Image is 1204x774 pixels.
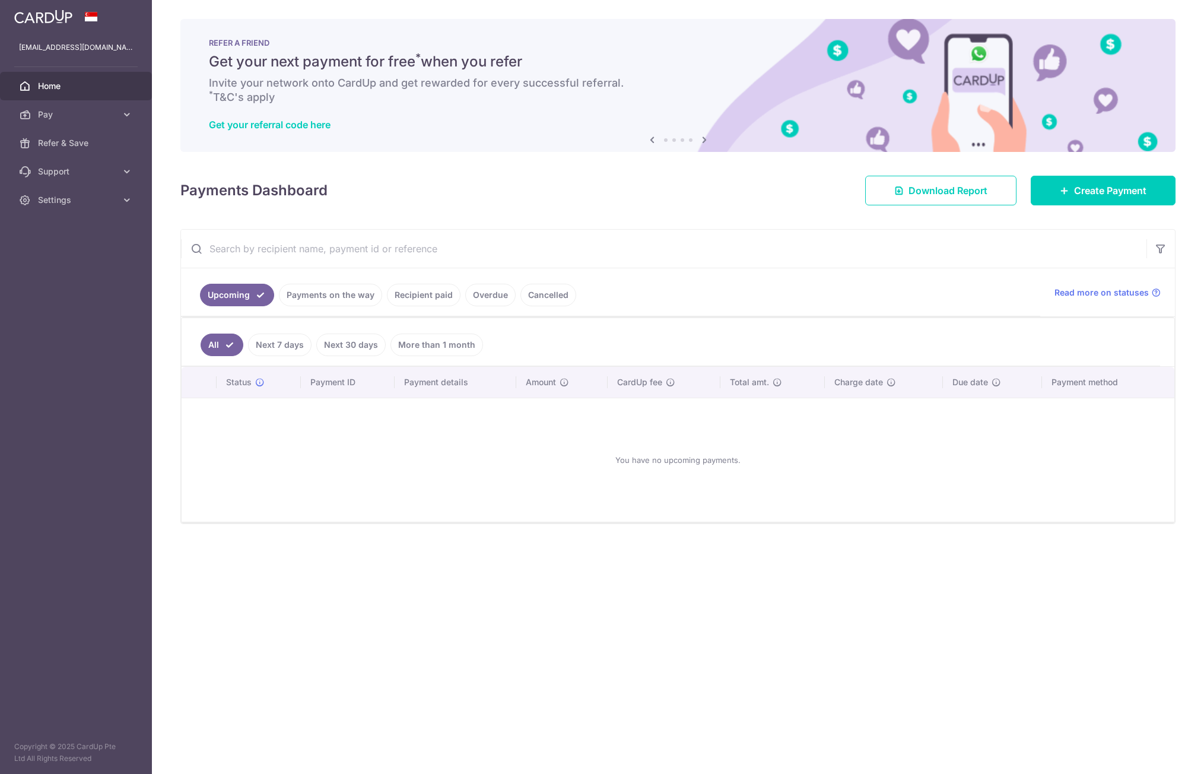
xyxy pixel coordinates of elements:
a: All [201,334,243,356]
th: Payment ID [301,367,395,398]
p: [EMAIL_ADDRESS][DOMAIN_NAME] [19,42,133,53]
a: Recipient paid [387,284,460,306]
iframe: Opens a widget where you can find more information [1128,738,1192,768]
a: Get your referral code here [209,119,331,131]
span: CardUp fee [617,376,662,388]
span: Home [38,80,116,92]
a: Upcoming [200,284,274,306]
p: REFER A FRIEND [209,38,1147,47]
span: Status [226,376,252,388]
span: Settings [38,194,116,206]
span: Amount [526,376,556,388]
div: You have no upcoming payments. [196,408,1160,512]
a: Create Payment [1031,176,1176,205]
a: Next 7 days [248,334,312,356]
a: Download Report [865,176,1016,205]
h6: Invite your network onto CardUp and get rewarded for every successful referral. T&C's apply [209,76,1147,104]
a: Next 30 days [316,334,386,356]
a: Read more on statuses [1054,287,1161,299]
span: Read more on statuses [1054,287,1149,299]
h4: Payments Dashboard [180,180,328,201]
th: Payment details [395,367,516,398]
a: Payments on the way [279,284,382,306]
h5: Get your next payment for free when you refer [209,52,1147,71]
span: Due date [952,376,988,388]
th: Payment method [1042,367,1174,398]
input: Search by recipient name, payment id or reference [181,230,1146,268]
img: CardUp [14,9,72,24]
span: Pay [38,109,116,120]
img: RAF banner [180,19,1176,152]
span: Create Payment [1074,183,1146,198]
a: Cancelled [520,284,576,306]
span: Refer & Save [38,137,116,149]
span: Download Report [908,183,987,198]
a: Overdue [465,284,516,306]
span: Charge date [834,376,883,388]
a: More than 1 month [390,334,483,356]
span: Support [38,166,116,177]
span: Total amt. [730,376,769,388]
